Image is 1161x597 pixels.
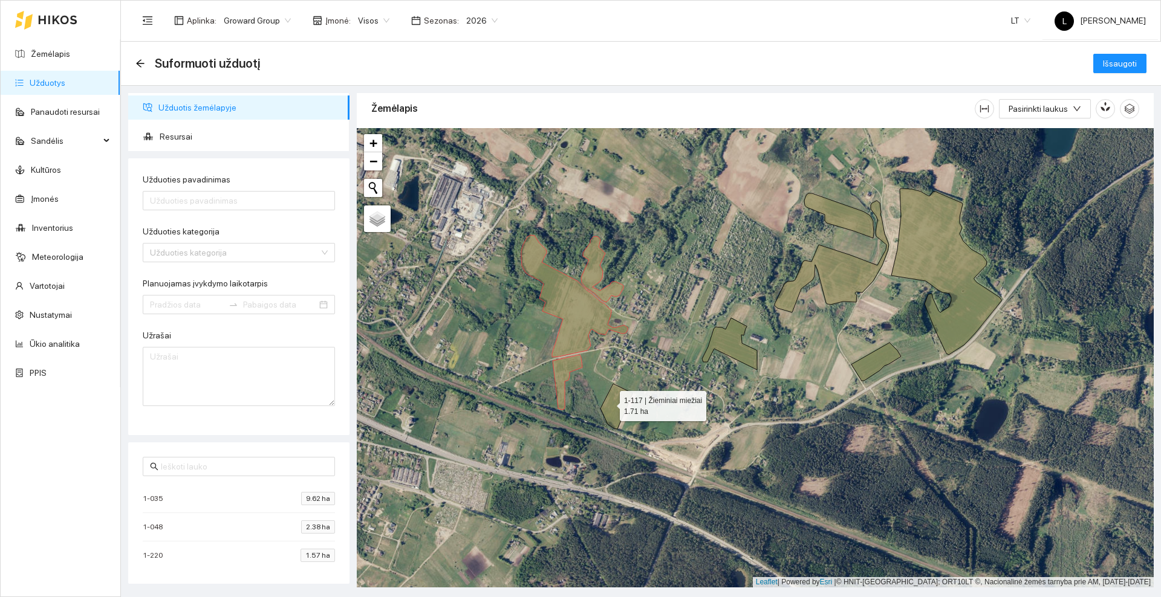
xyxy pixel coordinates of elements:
a: Esri [820,578,833,586]
span: shop [313,16,322,25]
span: Užduotis žemėlapyje [158,95,340,120]
a: Panaudoti resursai [31,107,100,117]
a: Inventorius [32,223,73,233]
a: Leaflet [756,578,778,586]
span: menu-fold [142,15,153,26]
div: | Powered by © HNIT-[GEOGRAPHIC_DATA]; ORT10LT ©, Nacionalinė žemės tarnyba prie AM, [DATE]-[DATE] [753,577,1154,587]
a: Žemėlapis [31,49,70,59]
span: Aplinka : [187,14,216,27]
span: L [1062,11,1067,31]
input: Planuojamas įvykdymo laikotarpis [150,298,224,311]
span: 1-035 [143,492,169,505]
span: Įmonė : [325,14,351,27]
span: 1.57 ha [301,549,335,562]
input: Užduoties pavadinimas [143,191,335,210]
a: Ūkio analitika [30,339,80,349]
span: 2.38 ha [301,520,335,534]
a: Kultūros [31,165,61,175]
label: Užduoties pavadinimas [143,173,230,186]
span: calendar [411,16,421,25]
a: Nustatymai [30,310,72,320]
span: − [369,153,377,169]
a: Zoom out [364,152,382,170]
span: [PERSON_NAME] [1055,16,1146,25]
span: 2026 [466,11,498,30]
span: Groward Group [224,11,291,30]
textarea: Užrašai [143,347,335,406]
span: Sandėlis [31,129,100,153]
span: swap-right [229,300,238,309]
a: Užduotys [30,78,65,88]
a: PPIS [30,368,47,378]
a: Meteorologija [32,252,83,262]
span: Išsaugoti [1103,57,1137,70]
div: Žemėlapis [371,91,975,126]
span: down [1073,105,1081,114]
span: | [834,578,836,586]
div: Atgal [135,59,145,69]
span: 1-220 [143,549,169,561]
input: Užduoties kategorija [150,244,319,262]
span: search [150,462,158,471]
span: column-width [975,104,994,114]
label: Užduoties kategorija [143,225,220,238]
span: Suformuoti užduotį [155,54,260,73]
input: Ieškoti lauko [161,460,328,473]
a: Vartotojai [30,281,65,291]
button: Pasirinkti laukusdown [999,99,1091,118]
label: Užrašai [143,329,171,342]
span: 1-048 [143,521,169,533]
button: Initiate a new search [364,179,382,197]
label: Planuojamas įvykdymo laikotarpis [143,277,268,290]
button: menu-fold [135,8,160,33]
button: Išsaugoti [1093,54,1146,73]
span: 9.62 ha [301,492,335,505]
a: Zoom in [364,134,382,152]
span: + [369,135,377,150]
span: Pasirinkti laukus [1009,102,1068,115]
a: Layers [364,205,391,232]
span: Visos [358,11,389,30]
button: column-width [975,99,994,118]
span: layout [174,16,184,25]
span: to [229,300,238,309]
span: arrow-left [135,59,145,68]
span: Sezonas : [424,14,459,27]
span: Resursai [160,124,340,149]
span: LT [1011,11,1030,30]
a: Įmonės [31,194,59,204]
input: Pabaigos data [243,298,317,311]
